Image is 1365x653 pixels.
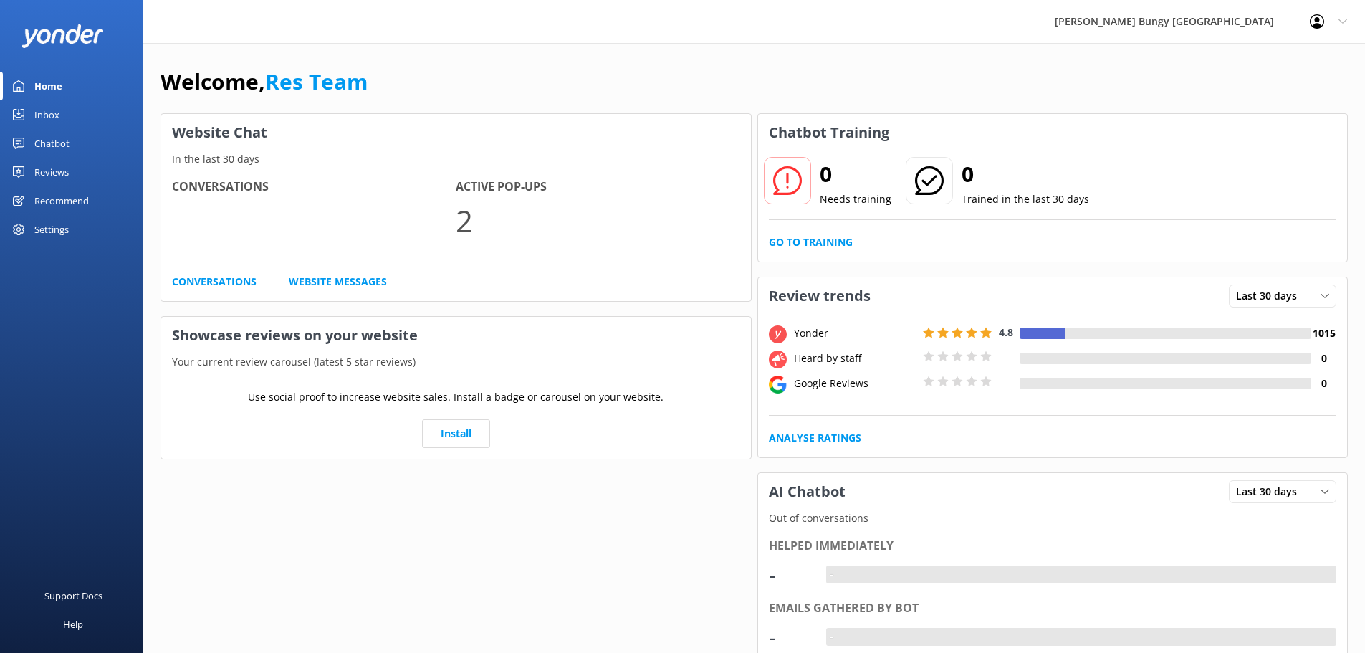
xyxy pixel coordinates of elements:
div: Yonder [790,325,919,341]
p: In the last 30 days [161,151,751,167]
h2: 0 [962,157,1089,191]
div: Support Docs [44,581,102,610]
h4: 0 [1311,351,1336,366]
h1: Welcome, [161,65,368,99]
p: Out of conversations [758,510,1348,526]
a: Go to Training [769,234,853,250]
div: Heard by staff [790,351,919,366]
div: Settings [34,215,69,244]
h4: Active Pop-ups [456,178,739,196]
a: Website Messages [289,274,387,290]
span: 4.8 [999,325,1013,339]
div: Helped immediately [769,537,1337,556]
img: yonder-white-logo.png [21,24,104,48]
h4: 0 [1311,376,1336,391]
div: Home [34,72,62,100]
div: Chatbot [34,129,70,158]
div: Google Reviews [790,376,919,391]
h3: AI Chatbot [758,473,856,510]
div: - [826,566,837,584]
div: - [769,558,812,592]
div: Recommend [34,186,89,215]
h4: Conversations [172,178,456,196]
a: Analyse Ratings [769,430,861,446]
p: 2 [456,196,739,244]
span: Last 30 days [1236,288,1306,304]
div: - [826,628,837,647]
h3: Chatbot Training [758,114,900,151]
p: Needs training [820,191,891,207]
a: Res Team [265,67,368,96]
h3: Website Chat [161,114,751,151]
h3: Showcase reviews on your website [161,317,751,354]
p: Your current review carousel (latest 5 star reviews) [161,354,751,370]
span: Last 30 days [1236,484,1306,500]
h3: Review trends [758,277,881,315]
div: Inbox [34,100,59,129]
p: Trained in the last 30 days [962,191,1089,207]
a: Conversations [172,274,257,290]
div: Emails gathered by bot [769,599,1337,618]
a: Install [422,419,490,448]
p: Use social proof to increase website sales. Install a badge or carousel on your website. [248,389,664,405]
h4: 1015 [1311,325,1336,341]
div: Help [63,610,83,639]
h2: 0 [820,157,891,191]
div: Reviews [34,158,69,186]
